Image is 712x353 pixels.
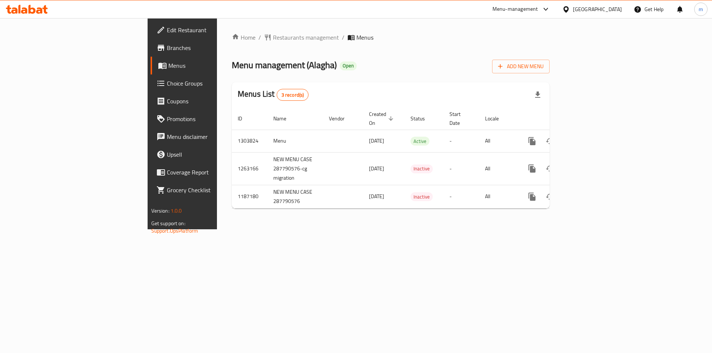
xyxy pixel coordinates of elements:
[151,146,267,163] a: Upsell
[151,21,267,39] a: Edit Restaurant
[541,188,559,206] button: Change Status
[479,185,517,208] td: All
[523,160,541,177] button: more
[167,97,261,106] span: Coupons
[238,89,309,101] h2: Menus List
[151,163,267,181] a: Coverage Report
[264,33,339,42] a: Restaurants management
[167,43,261,52] span: Branches
[444,185,479,208] td: -
[523,188,541,206] button: more
[492,5,538,14] div: Menu-management
[492,60,550,73] button: Add New Menu
[411,193,433,201] span: Inactive
[273,114,296,123] span: Name
[369,136,384,146] span: [DATE]
[277,91,309,99] span: 3 record(s)
[444,152,479,185] td: -
[340,61,357,70] div: Open
[479,152,517,185] td: All
[267,185,323,208] td: NEW MENU CASE 287790576
[167,26,261,34] span: Edit Restaurant
[369,110,396,127] span: Created On
[167,79,261,88] span: Choice Groups
[369,192,384,201] span: [DATE]
[369,164,384,173] span: [DATE]
[232,107,600,209] table: enhanced table
[541,132,559,150] button: Change Status
[171,206,182,216] span: 1.0.0
[267,130,323,152] td: Menu
[444,130,479,152] td: -
[167,132,261,141] span: Menu disclaimer
[356,33,373,42] span: Menus
[273,33,339,42] span: Restaurants management
[498,62,544,71] span: Add New Menu
[411,164,433,173] span: Inactive
[517,107,600,130] th: Actions
[573,5,622,13] div: [GEOGRAPHIC_DATA]
[151,92,267,110] a: Coupons
[340,63,357,69] span: Open
[167,150,261,159] span: Upsell
[151,128,267,146] a: Menu disclaimer
[238,114,252,123] span: ID
[151,57,267,74] a: Menus
[411,114,435,123] span: Status
[277,89,309,101] div: Total records count
[151,226,198,236] a: Support.OpsPlatform
[167,114,261,123] span: Promotions
[151,39,267,57] a: Branches
[151,181,267,199] a: Grocery Checklist
[232,57,337,73] span: Menu management ( Alagha )
[151,206,169,216] span: Version:
[342,33,345,42] li: /
[167,168,261,177] span: Coverage Report
[485,114,508,123] span: Locale
[167,186,261,194] span: Grocery Checklist
[168,61,261,70] span: Menus
[151,110,267,128] a: Promotions
[411,192,433,201] div: Inactive
[699,5,703,13] span: m
[541,160,559,177] button: Change Status
[523,132,541,150] button: more
[479,130,517,152] td: All
[411,137,429,146] span: Active
[232,33,550,42] nav: breadcrumb
[151,74,267,92] a: Choice Groups
[529,86,547,104] div: Export file
[329,114,354,123] span: Vendor
[151,219,185,228] span: Get support on:
[267,152,323,185] td: NEW MENU CASE 287790576-cg migration
[449,110,470,127] span: Start Date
